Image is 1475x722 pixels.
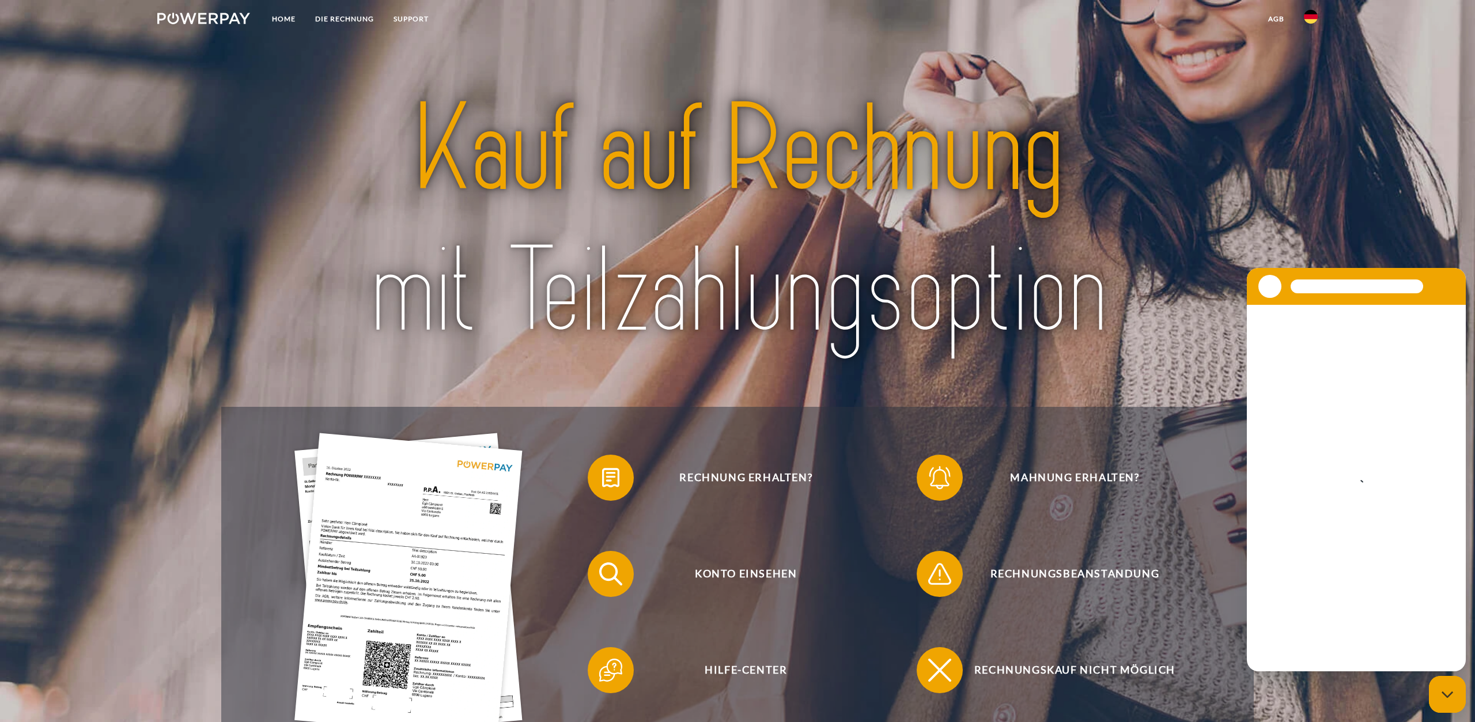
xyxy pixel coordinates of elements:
[157,13,250,24] img: logo-powerpay-white.svg
[917,551,1216,597] button: Rechnungsbeanstandung
[917,455,1216,501] button: Mahnung erhalten?
[605,647,887,693] span: Hilfe-Center
[925,656,954,685] img: qb_close.svg
[1258,9,1294,29] a: agb
[596,656,625,685] img: qb_help.svg
[1429,676,1466,713] iframe: Schaltfläche zum Öffnen des Messaging-Fensters
[933,455,1216,501] span: Mahnung erhalten?
[305,9,384,29] a: DIE RECHNUNG
[262,9,305,29] a: Home
[605,455,887,501] span: Rechnung erhalten?
[588,647,887,693] button: Hilfe-Center
[1304,10,1318,24] img: de
[917,647,1216,693] button: Rechnungskauf nicht möglich
[605,551,887,597] span: Konto einsehen
[281,72,1194,369] img: title-powerpay_de.svg
[596,463,625,492] img: qb_bill.svg
[925,560,954,588] img: qb_warning.svg
[384,9,438,29] a: SUPPORT
[588,455,887,501] button: Rechnung erhalten?
[933,647,1216,693] span: Rechnungskauf nicht möglich
[588,551,887,597] button: Konto einsehen
[933,551,1216,597] span: Rechnungsbeanstandung
[596,560,625,588] img: qb_search.svg
[925,463,954,492] img: qb_bell.svg
[1247,268,1466,671] iframe: Messaging-Fenster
